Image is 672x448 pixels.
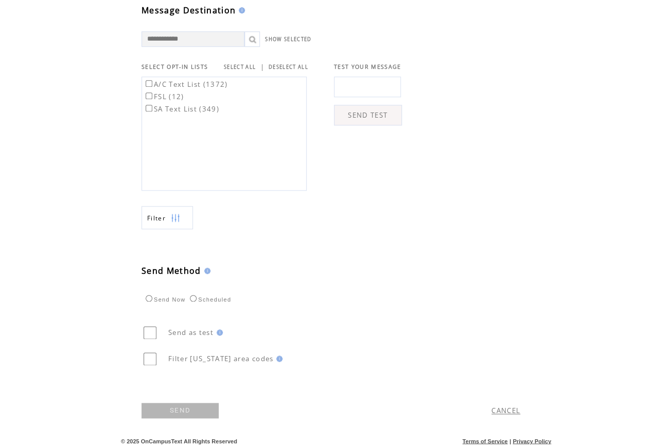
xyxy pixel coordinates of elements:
[142,206,193,229] a: Filter
[146,92,152,99] input: FSL (12)
[236,7,245,13] img: help.gif
[187,296,231,303] label: Scheduled
[214,329,223,335] img: help.gif
[273,356,282,362] img: help.gif
[143,296,185,303] label: Send Now
[144,92,184,101] label: FSL (12)
[269,64,308,70] a: DESELECT ALL
[146,295,152,302] input: Send Now
[171,207,180,230] img: filters.png
[265,36,311,43] a: SHOW SELECTED
[142,5,236,16] span: Message Destination
[142,265,201,276] span: Send Method
[260,62,264,71] span: |
[334,105,402,125] a: SEND TEST
[144,80,228,89] label: A/C Text List (1372)
[142,63,208,70] span: SELECT OPT-IN LISTS
[491,406,520,415] a: CANCEL
[509,438,511,444] span: |
[463,438,508,444] a: Terms of Service
[224,64,256,70] a: SELECT ALL
[201,268,210,274] img: help.gif
[334,63,401,70] span: TEST YOUR MESSAGE
[168,354,273,363] span: Filter [US_STATE] area codes
[142,403,219,418] a: SEND
[168,328,214,337] span: Send as test
[146,80,152,87] input: A/C Text List (1372)
[146,105,152,111] input: SA Text List (349)
[121,438,237,444] span: © 2025 OnCampusText All Rights Reserved
[144,104,219,114] label: SA Text List (349)
[190,295,197,302] input: Scheduled
[512,438,551,444] a: Privacy Policy
[147,214,166,222] span: Show filters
